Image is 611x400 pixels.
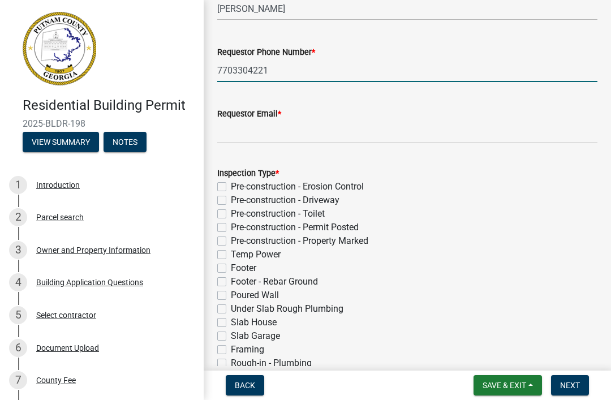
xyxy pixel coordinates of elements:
button: Back [226,375,264,395]
label: Under Slab Rough Plumbing [231,302,343,316]
label: Pre-construction - Driveway [231,193,339,207]
span: 2025-BLDR-198 [23,118,181,129]
div: Document Upload [36,344,99,352]
label: Rough-in - Plumbing [231,356,312,370]
span: Save & Exit [483,381,526,390]
div: 4 [9,273,27,291]
label: Pre-construction - Permit Posted [231,221,359,234]
label: Slab House [231,316,277,329]
span: Back [235,381,255,390]
div: 1 [9,176,27,194]
span: Next [560,381,580,390]
div: Building Application Questions [36,278,143,286]
button: Save & Exit [474,375,542,395]
div: Owner and Property Information [36,246,150,254]
label: Pre-construction - Toilet [231,207,325,221]
label: Requestor Phone Number [217,49,315,57]
div: County Fee [36,376,76,384]
wm-modal-confirm: Summary [23,138,99,147]
div: 7 [9,371,27,389]
label: Inspection Type [217,170,279,178]
img: Putnam County, Georgia [23,12,96,85]
h4: Residential Building Permit [23,97,195,114]
button: View Summary [23,132,99,152]
label: Pre-construction - Property Marked [231,234,368,248]
div: 3 [9,241,27,259]
div: Introduction [36,181,80,189]
label: Footer - Rebar Ground [231,275,318,289]
wm-modal-confirm: Notes [104,138,147,147]
label: Requestor Email [217,110,281,118]
label: Poured Wall [231,289,279,302]
label: Footer [231,261,256,275]
div: 2 [9,208,27,226]
div: 6 [9,339,27,357]
label: Framing [231,343,264,356]
label: Pre-construction - Erosion Control [231,180,364,193]
button: Notes [104,132,147,152]
label: Slab Garage [231,329,280,343]
div: Select contractor [36,311,96,319]
label: Temp Power [231,248,281,261]
div: 5 [9,306,27,324]
div: Parcel search [36,213,84,221]
button: Next [551,375,589,395]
